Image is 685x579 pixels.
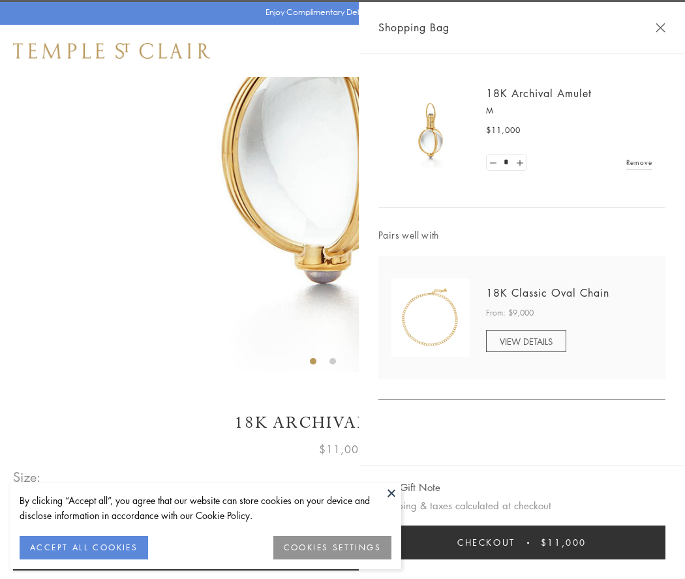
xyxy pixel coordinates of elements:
[486,124,521,137] span: $11,000
[487,155,500,171] a: Set quantity to 0
[13,466,42,488] span: Size:
[513,155,526,171] a: Set quantity to 2
[319,441,366,458] span: $11,000
[273,536,391,559] button: COOKIES SETTINGS
[266,6,414,19] p: Enjoy Complimentary Delivery & Returns
[486,330,566,352] a: VIEW DETAILS
[486,306,534,319] span: From: $9,000
[378,526,665,559] button: Checkout $11,000
[541,535,586,550] span: $11,000
[656,23,665,33] button: Close Shopping Bag
[13,411,672,434] h1: 18K Archival Amulet
[20,493,391,523] div: By clicking “Accept all”, you agree that our website can store cookies on your device and disclos...
[457,535,515,550] span: Checkout
[20,536,148,559] button: ACCEPT ALL COOKIES
[626,155,652,170] a: Remove
[391,278,470,357] img: N88865-OV18
[486,86,592,100] a: 18K Archival Amulet
[486,104,652,117] p: M
[378,479,440,496] button: Add Gift Note
[378,19,449,36] span: Shopping Bag
[378,228,665,243] span: Pairs well with
[500,335,553,348] span: VIEW DETAILS
[13,43,210,59] img: Temple St. Clair
[486,286,609,300] a: 18K Classic Oval Chain
[378,497,665,514] p: Shipping & taxes calculated at checkout
[391,91,470,170] img: 18K Archival Amulet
